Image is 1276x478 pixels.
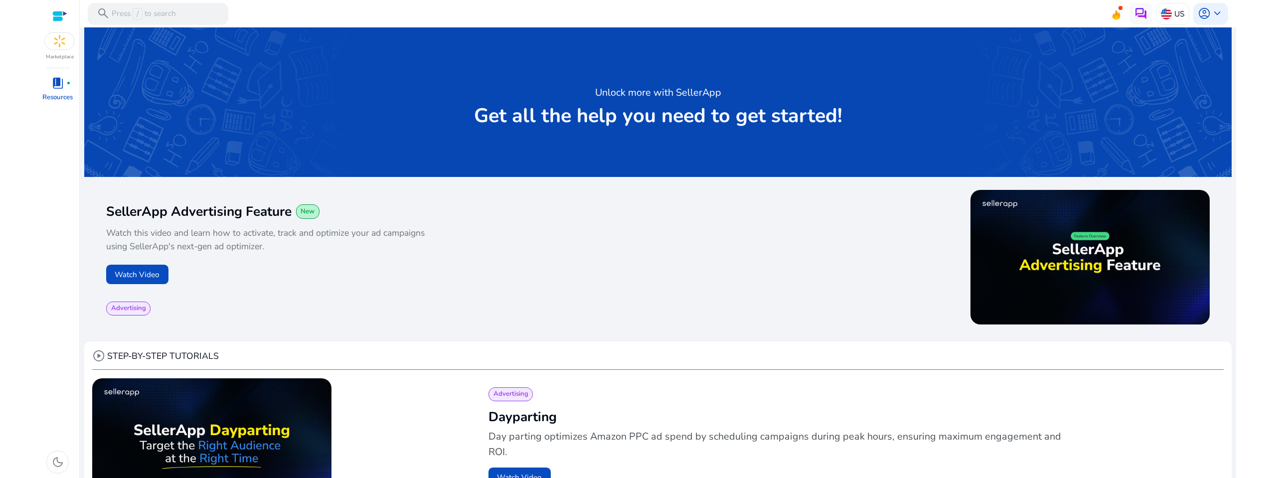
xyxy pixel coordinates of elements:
h2: Dayparting [488,408,1206,426]
span: fiber_manual_record [66,81,71,86]
p: Watch this video and learn how to activate, track and optimize your ad campaigns using SellerApp'... [106,226,426,253]
h3: Unlock more with SellerApp [595,85,721,101]
div: STEP-BY-STEP TUTORIALS [92,349,219,362]
img: walmart.svg [45,33,75,49]
p: Resources [42,93,73,103]
span: keyboard_arrow_down [1211,7,1224,20]
img: us.svg [1161,8,1172,19]
span: Advertising [111,304,146,313]
button: Watch Video [106,265,168,284]
span: Advertising [493,390,528,399]
a: book_4fiber_manual_recordResources [40,75,75,111]
span: dark_mode [51,456,64,469]
img: maxresdefault.jpg [970,190,1210,324]
span: account_circle [1198,7,1211,20]
p: US [1174,5,1184,22]
span: / [133,8,142,20]
p: Day parting optimizes Amazon PPC ad spend by scheduling campaigns during peak hours, ensuring max... [488,429,1063,460]
span: play_circle [92,349,105,362]
span: book_4 [51,77,64,90]
p: Get all the help you need to get started! [474,105,842,127]
span: SellerApp Advertising Feature [106,203,292,220]
p: Press to search [112,8,176,20]
p: Marketplace [46,53,74,61]
span: search [97,7,110,20]
span: New [301,207,315,216]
